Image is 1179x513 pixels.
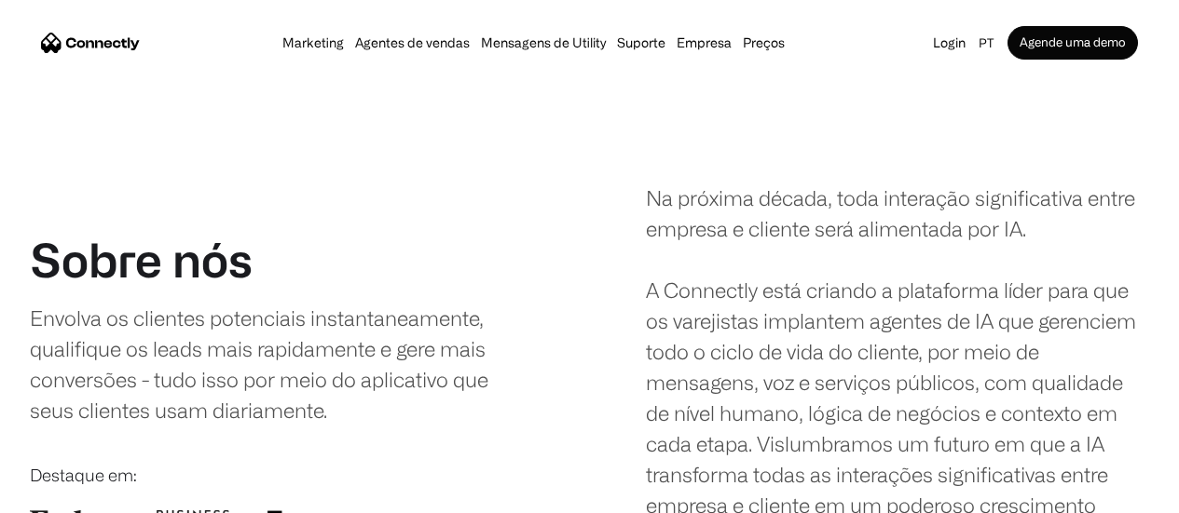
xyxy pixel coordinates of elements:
div: pt [979,30,994,56]
div: Empresa [677,30,732,56]
div: Empresa [671,30,737,56]
a: Suporte [611,35,671,50]
a: Agende uma demo [1008,26,1138,60]
a: Marketing [277,35,350,50]
a: home [41,29,140,57]
div: Envolva os clientes potenciais instantaneamente, qualifique os leads mais rapidamente e gere mais... [30,303,508,425]
a: Preços [737,35,790,50]
a: Mensagens de Utility [475,35,611,50]
ul: Language list [37,480,112,506]
aside: Language selected: Português (Brasil) [19,479,112,506]
a: Login [927,30,971,56]
div: Destaque em: [30,463,533,488]
a: Agentes de vendas [350,35,475,50]
div: pt [971,30,1008,56]
h1: Sobre nós [30,232,253,288]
